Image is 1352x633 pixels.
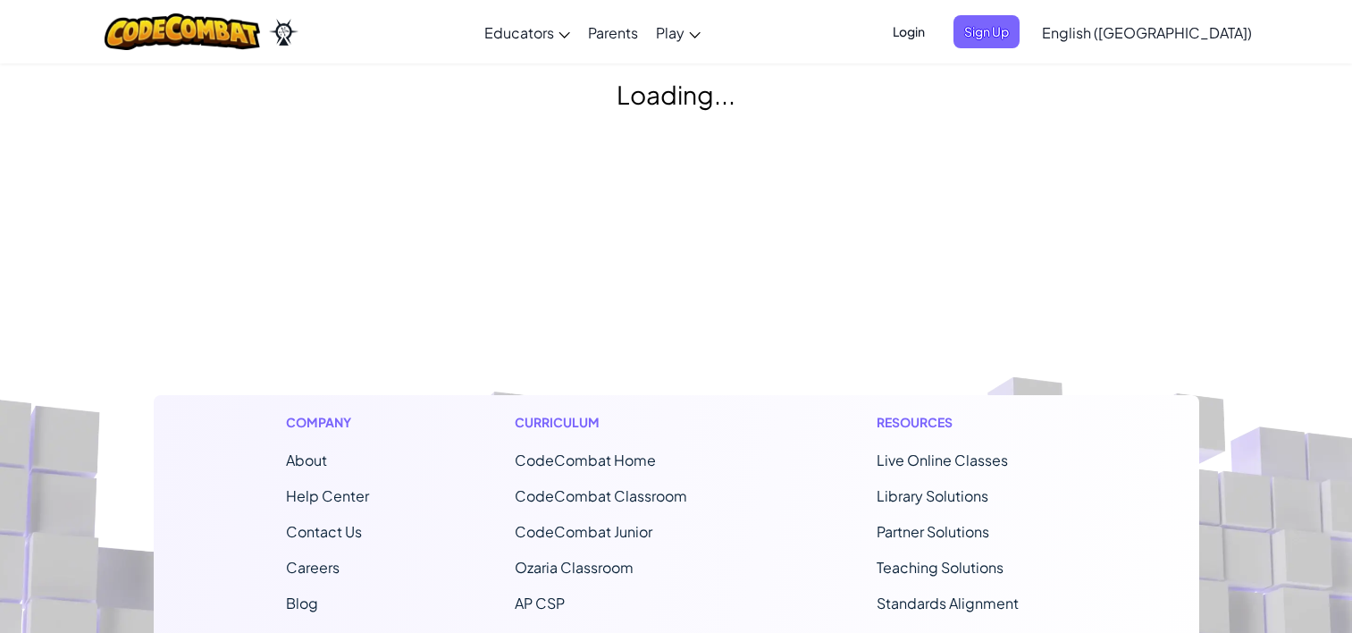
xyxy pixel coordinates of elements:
[475,8,579,56] a: Educators
[515,486,687,505] a: CodeCombat Classroom
[953,15,1020,48] button: Sign Up
[579,8,647,56] a: Parents
[515,522,652,541] a: CodeCombat Junior
[286,522,362,541] span: Contact Us
[286,486,369,505] a: Help Center
[656,23,684,42] span: Play
[105,13,261,50] img: CodeCombat logo
[877,594,1019,612] a: Standards Alignment
[286,558,340,577] a: Careers
[515,594,565,612] a: AP CSP
[877,486,988,505] a: Library Solutions
[515,413,731,432] h1: Curriculum
[286,451,327,469] a: About
[882,15,936,48] button: Login
[286,413,369,432] h1: Company
[286,594,318,612] a: Blog
[877,413,1067,432] h1: Resources
[877,522,989,541] a: Partner Solutions
[269,19,298,46] img: Ozaria
[515,451,656,469] span: CodeCombat Home
[484,23,554,42] span: Educators
[647,8,710,56] a: Play
[1042,23,1252,42] span: English ([GEOGRAPHIC_DATA])
[515,558,634,577] a: Ozaria Classroom
[877,451,1008,469] a: Live Online Classes
[1033,8,1261,56] a: English ([GEOGRAPHIC_DATA])
[877,558,1004,577] a: Teaching Solutions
